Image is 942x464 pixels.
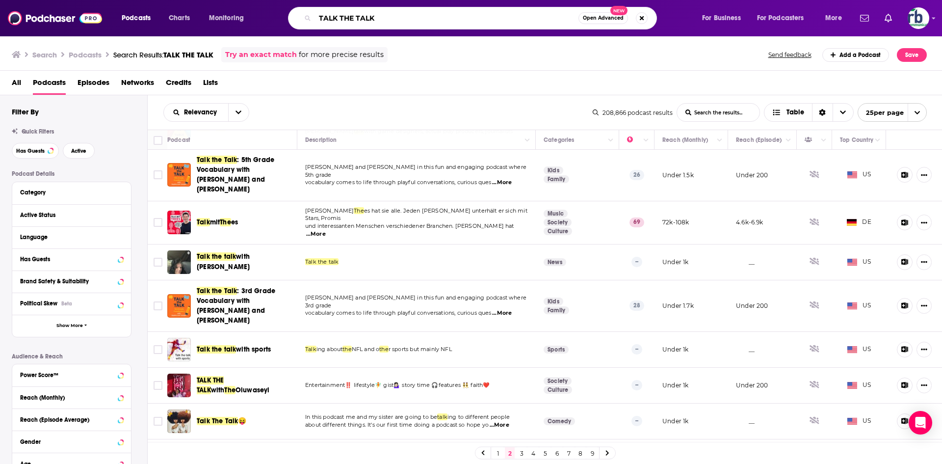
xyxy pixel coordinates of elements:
span: Political Skew [20,300,57,307]
a: Talk the Talk: 3rd Grade Vocabulary with [PERSON_NAME] and [PERSON_NAME] [197,286,294,326]
button: Political SkewBeta [20,297,123,309]
span: for more precise results [299,49,384,60]
div: Power Score [627,134,641,146]
div: Reach (Monthly) [20,394,115,401]
button: Show More Button [916,167,932,183]
img: Talk the Talk: 5th Grade Vocabulary with Sophie and Jordan [167,163,191,187]
div: Gender [20,438,115,445]
button: open menu [858,103,927,122]
div: Sort Direction [812,104,833,121]
span: Talk [197,218,210,226]
p: __ [736,417,755,425]
span: ...More [492,309,512,317]
span: 😝 [238,417,246,425]
p: 26 [629,170,644,180]
div: Brand Safety & Suitability [20,278,115,285]
span: Episodes [78,75,109,95]
span: The [220,218,231,226]
p: Under 1.5k [662,171,694,179]
span: Talk the talk [197,252,236,261]
span: vocabulary comes to life through playful conversations, curious ques [305,309,492,316]
button: Reach (Episode Average) [20,413,123,425]
a: Podchaser - Follow, Share and Rate Podcasts [8,9,102,27]
span: Active [71,148,86,154]
button: Open AdvancedNew [578,12,628,24]
button: Has Guests [20,253,123,265]
a: Show notifications dropdown [856,10,873,27]
a: Kids [544,298,563,305]
a: Culture [544,227,572,235]
span: Table [786,109,804,116]
a: Talk the Talk: 5th Grade Vocabulary with [PERSON_NAME] and [PERSON_NAME] [197,155,294,194]
button: Column Actions [605,135,617,146]
p: 4.6k-6.9k [736,218,763,226]
a: Family [544,175,569,183]
div: Top Country [840,134,873,146]
input: Search podcasts, credits, & more... [315,10,578,26]
div: Podcast [167,134,190,146]
span: with [211,386,225,394]
button: Column Actions [640,135,652,146]
span: vocabulary comes to life through playful conversations, curious ques [305,179,492,186]
button: Brand Safety & Suitability [20,275,123,287]
button: Active [63,143,95,159]
span: US [847,381,871,390]
div: Description [305,134,337,146]
a: Music [544,210,568,218]
div: Reach (Monthly) [662,134,708,146]
span: [PERSON_NAME] [305,207,354,214]
a: Sports [544,346,569,354]
span: Toggle select row [154,381,162,390]
a: Podcasts [33,75,66,95]
div: 208,866 podcast results [593,109,673,116]
div: Open Intercom Messenger [909,411,932,435]
a: Kids [544,166,563,174]
a: Try an exact match [225,49,297,60]
button: Has Guests [12,143,59,159]
button: open menu [818,10,854,26]
button: Reach (Monthly) [20,391,123,403]
span: Quick Filters [22,128,54,135]
a: 8 [576,447,585,459]
span: Monitoring [209,11,244,25]
a: 9 [587,447,597,459]
p: __ [736,345,755,354]
p: Podcast Details [12,170,131,177]
span: US [847,345,871,355]
span: Credits [166,75,191,95]
img: Talk the Talk: 3rd Grade Vocabulary with Sophie and Jordan [167,294,191,318]
img: Talk the talk with sports [167,338,191,361]
a: Talk the talk with elizabeth fletcher [167,250,191,274]
div: Has Guests [805,134,818,146]
button: Choose View [764,103,854,122]
p: -- [631,257,642,267]
p: -- [631,416,642,426]
span: TALK THE TALK [163,50,213,59]
span: Podcasts [122,11,151,25]
button: open menu [228,104,249,121]
span: [PERSON_NAME] and [PERSON_NAME] in this fun and engaging podcast where 3rd grade [305,294,526,309]
span: US [847,416,871,426]
p: Audience & Reach [12,353,131,360]
a: 6 [552,447,562,459]
span: Talk The Talk [197,417,238,425]
button: Language [20,231,123,243]
button: open menu [751,10,818,26]
button: Send feedback [765,51,814,59]
h3: Podcasts [69,50,102,59]
button: Column Actions [714,135,726,146]
div: Search podcasts, credits, & more... [297,7,666,29]
span: Entertainment‼️ lifestyle🧚 gist💁🏻‍♀️ story time 🎧features 👯‍♂️ faith❤️ [305,382,490,388]
span: Talk the talk [197,345,236,354]
a: Search Results:TALK THE TALK [113,50,213,59]
a: All [12,75,21,95]
button: Category [20,186,123,198]
span: und interessanten Menschen verschiedener Branchen. [PERSON_NAME] hat [305,222,514,229]
span: US [847,170,871,180]
div: Search Results: [113,50,213,59]
span: US [847,257,871,267]
span: Talk the talk [305,258,339,265]
img: TALK THE TALK with TheOluwaseyi [167,374,191,397]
